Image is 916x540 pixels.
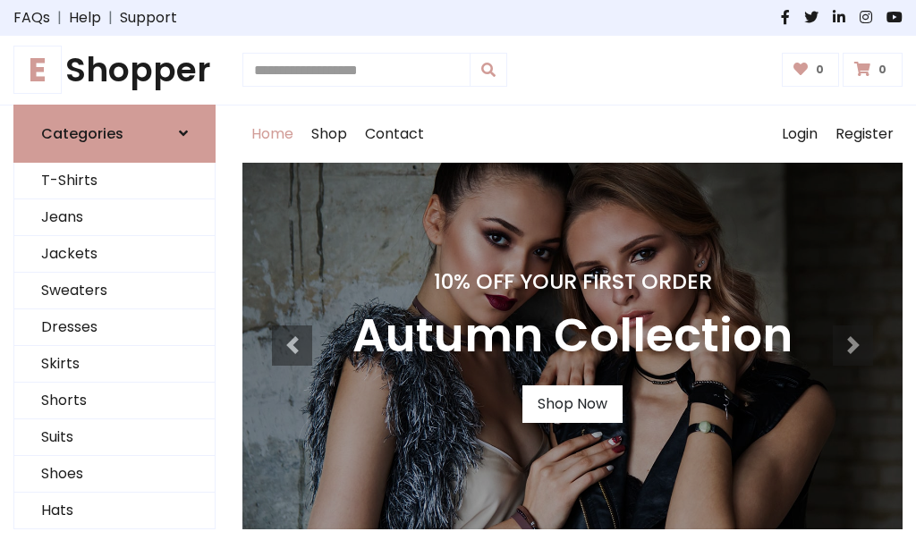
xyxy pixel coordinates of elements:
[14,273,215,309] a: Sweaters
[14,493,215,529] a: Hats
[14,419,215,456] a: Suits
[242,105,302,163] a: Home
[352,308,793,364] h3: Autumn Collection
[782,53,840,87] a: 0
[773,105,827,163] a: Login
[41,125,123,142] h6: Categories
[522,385,623,423] a: Shop Now
[14,383,215,419] a: Shorts
[14,236,215,273] a: Jackets
[14,456,215,493] a: Shoes
[843,53,903,87] a: 0
[13,50,216,90] h1: Shopper
[101,7,120,29] span: |
[14,163,215,199] a: T-Shirts
[352,269,793,294] h4: 10% Off Your First Order
[14,199,215,236] a: Jeans
[13,105,216,163] a: Categories
[14,346,215,383] a: Skirts
[50,7,69,29] span: |
[13,7,50,29] a: FAQs
[874,62,891,78] span: 0
[811,62,828,78] span: 0
[120,7,177,29] a: Support
[302,105,356,163] a: Shop
[827,105,903,163] a: Register
[69,7,101,29] a: Help
[356,105,433,163] a: Contact
[13,50,216,90] a: EShopper
[13,46,62,94] span: E
[14,309,215,346] a: Dresses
